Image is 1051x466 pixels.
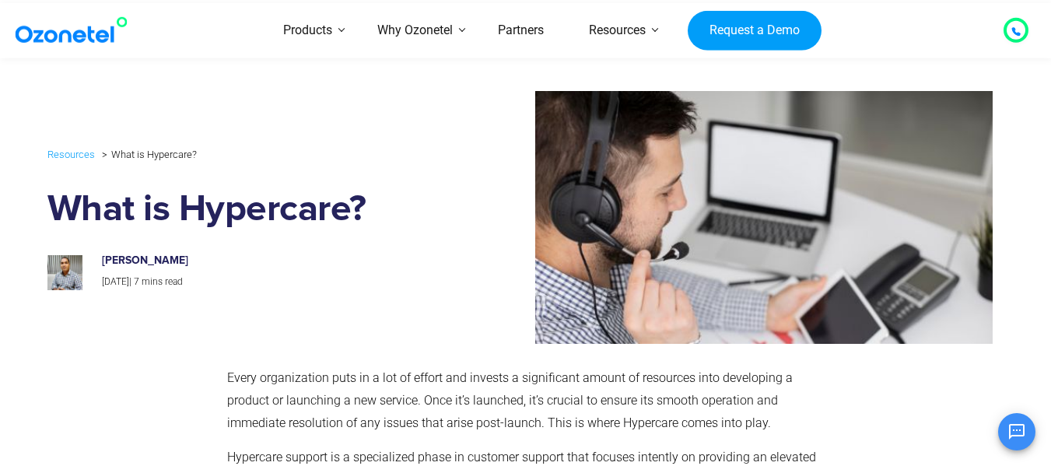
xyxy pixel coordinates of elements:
[227,370,793,430] span: Every organization puts in a lot of effort and invests a significant amount of resources into dev...
[355,3,475,58] a: Why Ozonetel
[142,276,183,287] span: mins read
[261,3,355,58] a: Products
[998,413,1035,450] button: Open chat
[566,3,668,58] a: Resources
[98,145,197,164] li: What is Hypercare?
[47,188,447,231] h1: What is Hypercare?
[102,276,129,287] span: [DATE]
[47,255,82,290] img: prashanth-kancherla_avatar-200x200.jpeg
[102,274,430,291] p: |
[457,91,993,344] img: What is Hypercare
[102,254,430,268] h6: [PERSON_NAME]
[688,10,821,51] a: Request a Demo
[134,276,139,287] span: 7
[475,3,566,58] a: Partners
[47,145,95,163] a: Resources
